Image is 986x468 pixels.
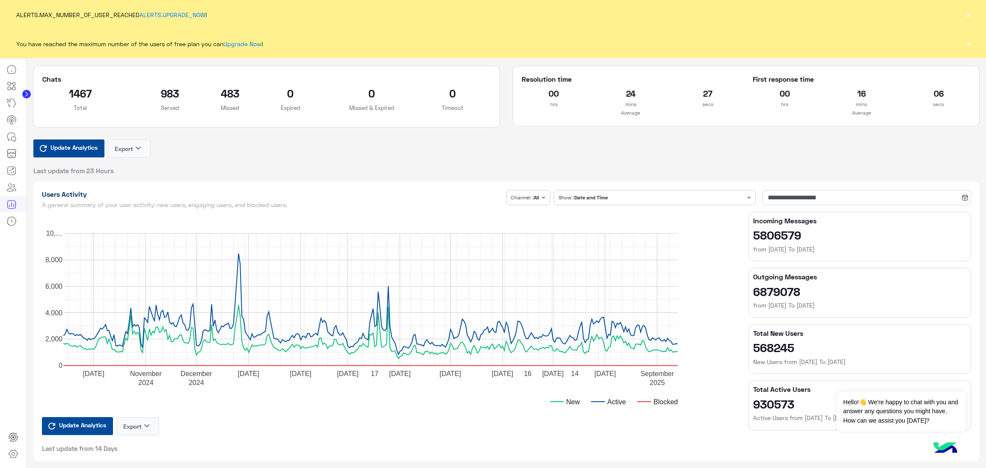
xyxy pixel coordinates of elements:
[753,284,966,298] h2: 6879078
[389,370,410,377] text: [DATE]
[57,419,108,431] span: Update Analytics
[574,194,608,201] b: Date and Time
[371,370,378,377] text: 17
[522,100,586,109] p: hrs
[571,370,579,377] text: 14
[599,86,663,100] h2: 24
[42,190,503,198] h1: Users Activity
[33,166,114,175] span: Last update from 23 Hours
[252,86,329,100] h2: 0
[753,100,817,109] p: hrs
[594,370,615,377] text: [DATE]
[290,370,311,377] text: [DATE]
[180,370,212,377] text: December
[45,256,62,263] text: 8,000
[45,309,62,316] text: 4,000
[753,245,966,254] h6: from [DATE] To [DATE]
[653,398,678,405] text: Blocked
[342,104,401,112] p: Missed & Expired
[522,75,739,83] h5: Resolution time
[16,10,207,19] span: ALERTS.MAX_NUMBER_OF_USER_REACHED !
[142,421,152,431] i: keyboard_arrow_down
[42,201,503,208] h5: A general summary of your user activity: new users, engaging users, and blocked users.
[414,104,491,112] p: Timeout
[342,86,401,100] h2: 0
[829,86,894,100] h2: 16
[491,370,513,377] text: [DATE]
[130,370,161,377] text: November
[534,194,539,201] b: All
[522,86,586,100] h2: 00
[753,228,966,242] h2: 5806579
[133,143,143,153] i: keyboard_arrow_down
[131,86,208,100] h2: 983
[965,39,973,48] button: ×
[599,100,663,109] p: mins
[138,379,154,386] text: 2024
[522,109,739,117] p: Average
[48,142,100,153] span: Update Analytics
[337,370,358,377] text: [DATE]
[16,39,263,48] span: You have reached the maximum number of the users of free plan you can !
[650,379,665,386] text: 2025
[45,335,62,343] text: 2,000
[906,100,971,109] p: secs
[566,398,580,405] text: New
[42,86,119,100] h2: 1467
[753,86,817,100] h2: 00
[131,104,208,112] p: Served
[440,370,461,377] text: [DATE]
[108,139,151,158] button: Exportkeyboard_arrow_down
[829,100,894,109] p: mins
[46,230,62,237] text: 10,…
[42,444,118,453] span: Last update from 14 Days
[753,397,966,411] h2: 930573
[676,100,740,109] p: secs
[837,391,965,432] span: Hello!👋 We're happy to chat with you and answer any questions you might have. How can we assist y...
[753,109,971,117] p: Average
[640,370,674,377] text: September
[753,301,966,310] h6: from [DATE] To [DATE]
[116,417,159,435] button: Exportkeyboard_arrow_down
[965,10,973,19] button: ×
[524,370,532,377] text: 16
[83,370,104,377] text: [DATE]
[238,370,259,377] text: [DATE]
[542,370,563,377] text: [DATE]
[753,358,966,366] h6: New Users from [DATE] To [DATE]
[753,385,966,394] h5: Total Active Users
[59,362,62,369] text: 0
[753,216,966,225] h5: Incoming Messages
[42,417,113,435] button: Update Analytics
[753,329,966,338] h5: Total New Users
[607,398,626,405] text: Active
[223,40,261,47] a: Upgrade Now
[45,282,62,290] text: 6,000
[930,434,960,464] img: hulul-logo.png
[753,75,971,83] h5: First response time
[221,86,239,100] h2: 483
[753,273,966,281] h5: Outgoing Messages
[42,75,491,83] h5: Chats
[42,212,734,417] svg: A chart.
[252,104,329,112] p: Expired
[221,104,239,112] p: Missed
[33,139,104,157] button: Update Analytics
[188,379,204,386] text: 2024
[753,341,966,354] h2: 568245
[42,104,119,112] p: Total
[676,86,740,100] h2: 27
[906,86,971,100] h2: 06
[414,86,491,100] h2: 0
[753,414,966,422] h6: Active Users from [DATE] To [DATE]
[140,11,205,18] a: ALERTS.UPGRADE_NOW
